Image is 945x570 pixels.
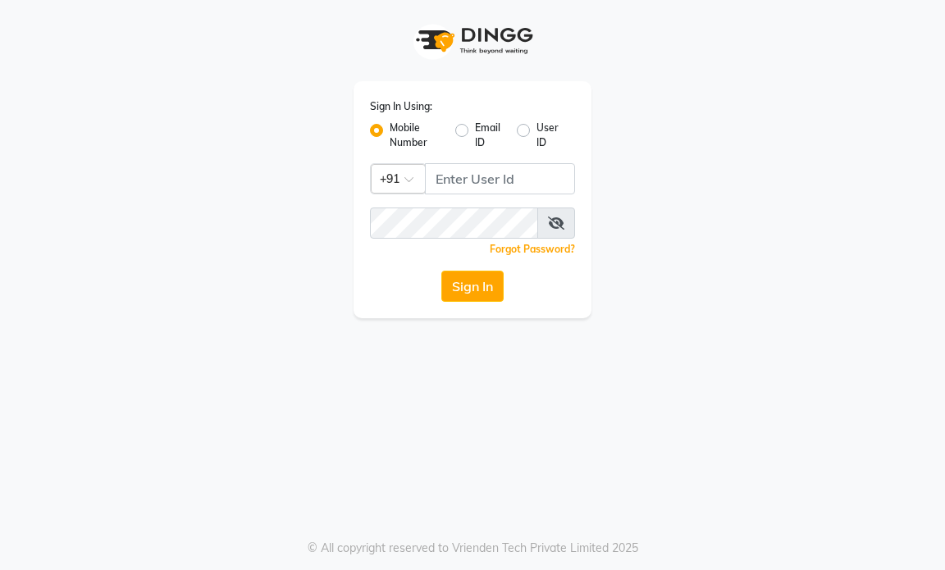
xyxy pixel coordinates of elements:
input: Username [425,163,575,194]
label: Mobile Number [390,121,442,150]
img: logo1.svg [407,16,538,65]
input: Username [370,207,538,239]
a: Forgot Password? [490,243,575,255]
label: Email ID [475,121,503,150]
button: Sign In [441,271,504,302]
label: User ID [536,121,562,150]
label: Sign In Using: [370,99,432,114]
